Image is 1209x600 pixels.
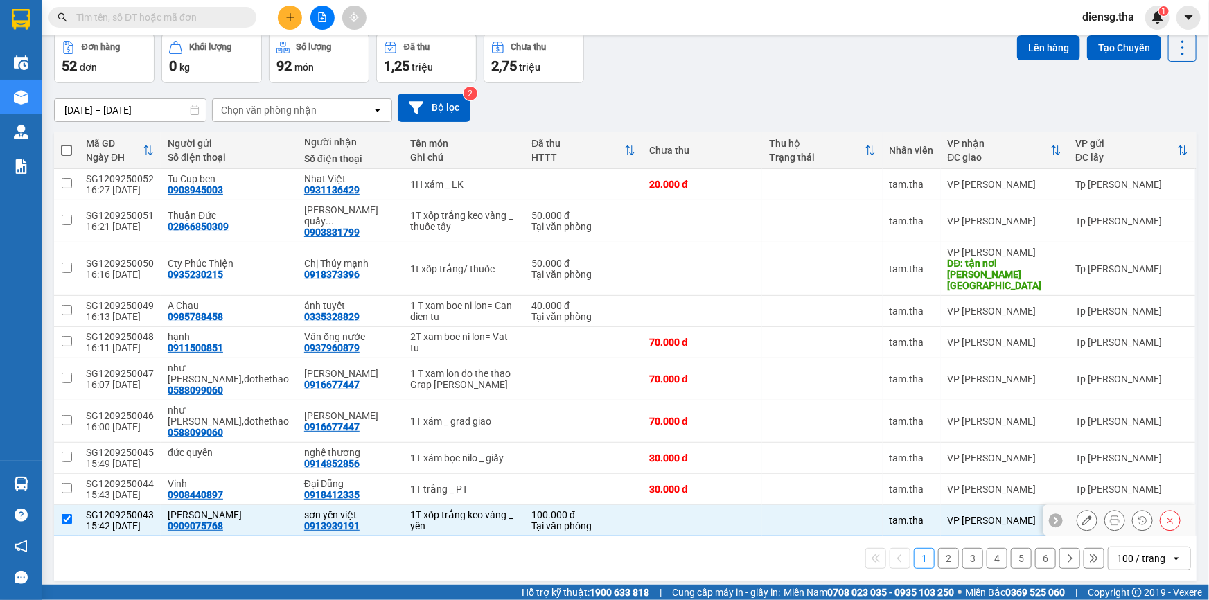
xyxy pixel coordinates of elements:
div: 16:00 [DATE] [86,421,154,432]
div: tam.tha [890,215,934,227]
div: 70.000 đ [649,337,755,348]
div: 15:49 [DATE] [86,458,154,469]
div: Tp [PERSON_NAME] [1075,179,1188,190]
button: 4 [987,548,1007,569]
div: 0916677447 [304,421,360,432]
input: Select a date range. [55,99,206,121]
div: Mã GD [86,138,143,149]
div: sơn yến việt [304,509,396,520]
div: Đơn hàng [82,42,120,52]
div: Vân ống nước [304,331,396,342]
span: 52 [62,58,77,74]
img: solution-icon [14,159,28,174]
div: Đã thu [531,138,624,149]
button: Khối lượng0kg [161,33,262,83]
button: Đã thu1,25 triệu [376,33,477,83]
div: 1T xám bọc nilo _ giấy [410,452,518,464]
div: SG1209250050 [86,258,154,269]
div: SG1209250043 [86,509,154,520]
div: VP [PERSON_NAME] [948,215,1062,227]
span: notification [15,540,28,553]
div: 16:27 [DATE] [86,184,154,195]
div: tam.tha [890,337,934,348]
svg: open [372,105,383,116]
div: 70.000 đ [649,416,755,427]
div: Số lượng [297,42,332,52]
div: VP [PERSON_NAME] [948,337,1062,348]
div: ĐC giao [948,152,1051,163]
div: HTTT [531,152,624,163]
div: Đã thu [404,42,430,52]
button: Số lượng92món [269,33,369,83]
div: tam.tha [890,179,934,190]
span: | [1075,585,1077,600]
div: Thu hộ [769,138,864,149]
span: ⚪️ [958,590,962,595]
div: SG1209250045 [86,447,154,458]
div: nghệ thương [304,447,396,458]
div: Chọn văn phòng nhận [221,103,317,117]
img: warehouse-icon [14,125,28,139]
div: 0916677447 [304,379,360,390]
div: tam.tha [890,306,934,317]
span: món [294,62,314,73]
div: 100.000 đ [531,509,635,520]
div: tam.tha [890,515,934,526]
div: Cty Phúc Thiện [168,258,290,269]
div: Trạng thái [769,152,864,163]
div: 50.000 đ [531,258,635,269]
div: VP [PERSON_NAME] [948,484,1062,495]
span: triệu [412,62,433,73]
span: file-add [317,12,327,22]
th: Toggle SortBy [1068,132,1195,169]
div: 1t xốp trắng/ thuốc [410,263,518,274]
div: 40.000 đ [531,300,635,311]
div: 0931136429 [304,184,360,195]
th: Toggle SortBy [79,132,161,169]
div: Tp [PERSON_NAME] [1075,263,1188,274]
div: SG1209250052 [86,173,154,184]
div: Tại văn phòng [531,221,635,232]
div: hạnh [168,331,290,342]
div: VP [PERSON_NAME] [948,247,1062,258]
div: 30.000 đ [649,484,755,495]
div: Grap Phuong Giao [410,379,518,390]
div: 16:07 [DATE] [86,379,154,390]
div: như quỳnh,dothethao [168,362,290,385]
div: 30.000 đ [649,452,755,464]
div: VP [PERSON_NAME] [948,179,1062,190]
div: 15:42 [DATE] [86,520,154,531]
button: Bộ lọc [398,94,470,122]
div: Trung Phạm [304,368,396,379]
span: Hỗ trợ kỹ thuật: [522,585,649,600]
div: 0588099060 [168,427,223,438]
span: Cung cấp máy in - giấy in: [672,585,780,600]
div: Quang BÁ [168,509,290,520]
div: 16:16 [DATE] [86,269,154,280]
button: Tạo Chuyến [1087,35,1161,60]
div: Tên món [410,138,518,149]
div: Chưa thu [649,145,755,156]
div: 1T xám _ grad giao [410,416,518,427]
div: Khối lượng [189,42,231,52]
div: 02866850309 [168,221,229,232]
span: 0 [169,58,177,74]
th: Toggle SortBy [762,132,882,169]
div: Tp [PERSON_NAME] [1075,373,1188,385]
button: Lên hàng [1017,35,1080,60]
div: 0335328829 [304,311,360,322]
div: Tại văn phòng [531,520,635,531]
div: 0588099060 [168,385,223,396]
span: plus [285,12,295,22]
img: icon-new-feature [1151,11,1164,24]
span: question-circle [15,509,28,522]
button: file-add [310,6,335,30]
div: 20.000 đ [649,179,755,190]
div: 0918412335 [304,489,360,500]
span: Miền Nam [784,585,954,600]
button: 5 [1011,548,1032,569]
button: 2 [938,548,959,569]
button: Đơn hàng52đơn [54,33,155,83]
button: 1 [914,548,935,569]
button: plus [278,6,302,30]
